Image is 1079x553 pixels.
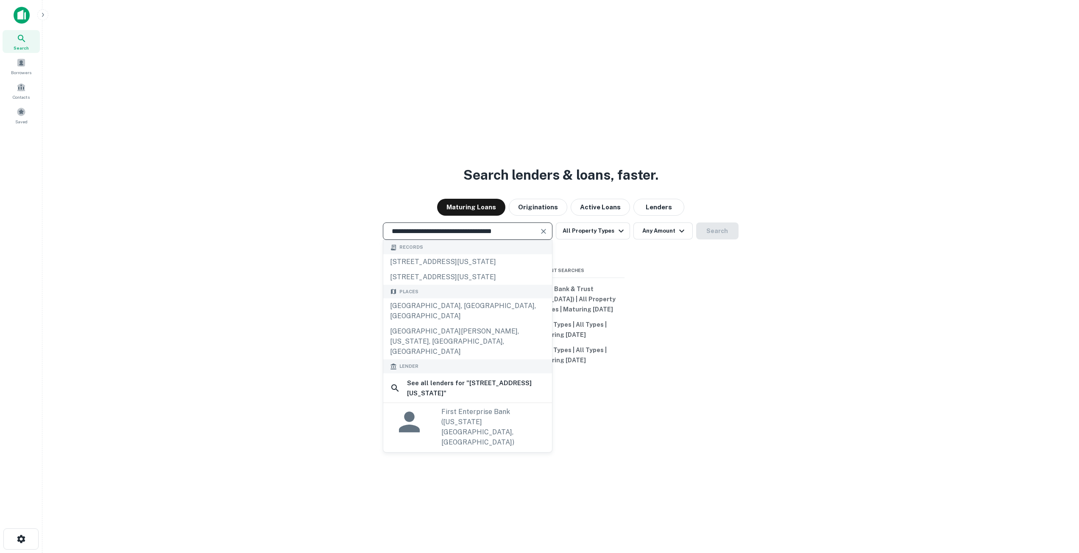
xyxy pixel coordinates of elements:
span: Recent Searches [497,267,625,274]
a: first enterprise bank ([US_STATE][GEOGRAPHIC_DATA], [GEOGRAPHIC_DATA]) [383,404,552,450]
img: capitalize-icon.png [14,7,30,24]
span: Places [399,288,418,295]
div: [STREET_ADDRESS][US_STATE] [383,270,552,285]
a: Search [3,30,40,53]
button: Active Loans [571,199,630,216]
div: [GEOGRAPHIC_DATA], [GEOGRAPHIC_DATA], [GEOGRAPHIC_DATA] [383,298,552,324]
span: Borrowers [11,69,31,76]
div: [GEOGRAPHIC_DATA][PERSON_NAME], [US_STATE], [GEOGRAPHIC_DATA], [GEOGRAPHIC_DATA] [383,324,552,359]
span: Saved [15,118,28,125]
a: Saved [3,104,40,127]
button: Lenders [633,199,684,216]
div: first enterprise bank ([US_STATE][GEOGRAPHIC_DATA], [GEOGRAPHIC_DATA]) [441,406,545,448]
button: Maturing Loans [437,199,505,216]
button: All Property Types | All Types | Maturing [DATE] [497,342,625,368]
button: Peoples Bank & Trust ([GEOGRAPHIC_DATA]) | All Property Types | All Types | Maturing [DATE] [497,281,625,317]
button: All Property Types | All Types | Maturing [DATE] [497,317,625,342]
a: Contacts [3,79,40,102]
h6: See all lenders for " [STREET_ADDRESS][US_STATE] " [407,378,545,398]
h3: Search lenders & loans, faster. [463,165,658,185]
span: Lender [399,363,418,370]
span: Search [14,44,29,51]
button: Any Amount [633,222,693,239]
button: Clear [538,225,549,237]
div: [STREET_ADDRESS][US_STATE] [383,254,552,270]
span: Records [399,244,423,251]
button: All Property Types [556,222,630,239]
a: Borrowers [3,55,40,78]
button: Originations [509,199,567,216]
span: Contacts [13,94,30,100]
iframe: Chat Widget [1037,485,1079,526]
